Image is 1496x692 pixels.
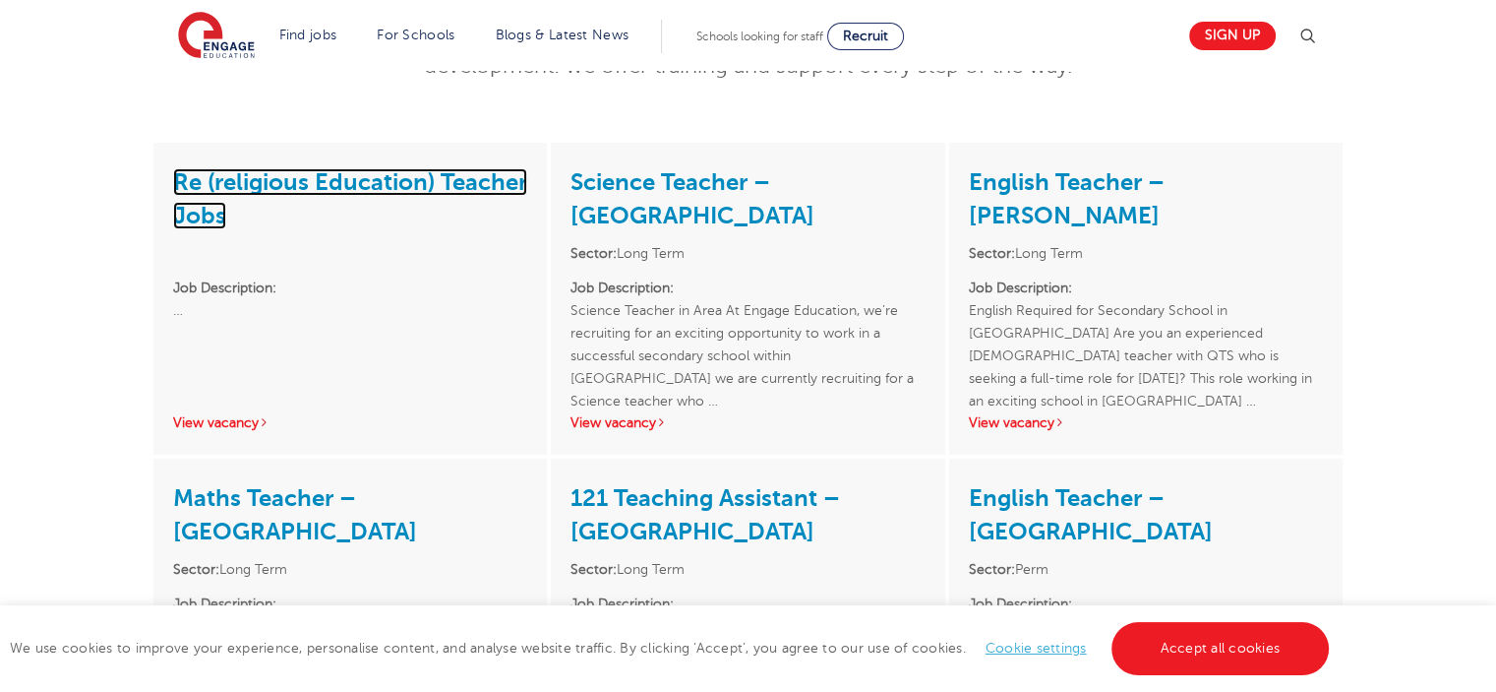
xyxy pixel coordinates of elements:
[496,28,629,42] a: Blogs & Latest News
[1189,22,1276,50] a: Sign up
[1111,622,1330,675] a: Accept all cookies
[969,246,1015,261] strong: Sector:
[969,242,1323,265] li: Long Term
[570,168,814,229] a: Science Teacher – [GEOGRAPHIC_DATA]
[827,23,904,50] a: Recruit
[173,484,417,545] a: Maths Teacher – [GEOGRAPHIC_DATA]
[570,484,840,545] a: 121 Teaching Assistant – [GEOGRAPHIC_DATA]
[377,28,454,42] a: For Schools
[570,597,674,611] strong: Job Description:
[173,558,527,581] li: Long Term
[570,281,674,295] strong: Job Description:
[173,415,269,430] a: View vacancy
[843,29,888,43] span: Recruit
[969,415,1065,430] a: View vacancy
[173,277,527,390] p: …
[986,641,1087,656] a: Cookie settings
[570,277,925,390] p: Science Teacher in Area At Engage Education, we’re recruiting for an exciting opportunity to work...
[969,281,1072,295] strong: Job Description:
[173,597,276,611] strong: Job Description:
[570,415,667,430] a: View vacancy
[969,484,1213,545] a: English Teacher – [GEOGRAPHIC_DATA]
[969,168,1165,229] a: English Teacher – [PERSON_NAME]
[173,562,219,577] strong: Sector:
[570,242,925,265] li: Long Term
[969,597,1072,611] strong: Job Description:
[173,168,527,229] a: Re (religious Education) Teacher Jobs
[570,562,617,577] strong: Sector:
[969,277,1323,390] p: English Required for Secondary School in [GEOGRAPHIC_DATA] Are you an experienced [DEMOGRAPHIC_DA...
[969,562,1015,577] strong: Sector:
[279,28,337,42] a: Find jobs
[969,558,1323,581] li: Perm
[173,281,276,295] strong: Job Description:
[570,246,617,261] strong: Sector:
[178,12,255,61] img: Engage Education
[570,558,925,581] li: Long Term
[696,30,823,43] span: Schools looking for staff
[10,641,1334,656] span: We use cookies to improve your experience, personalise content, and analyse website traffic. By c...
